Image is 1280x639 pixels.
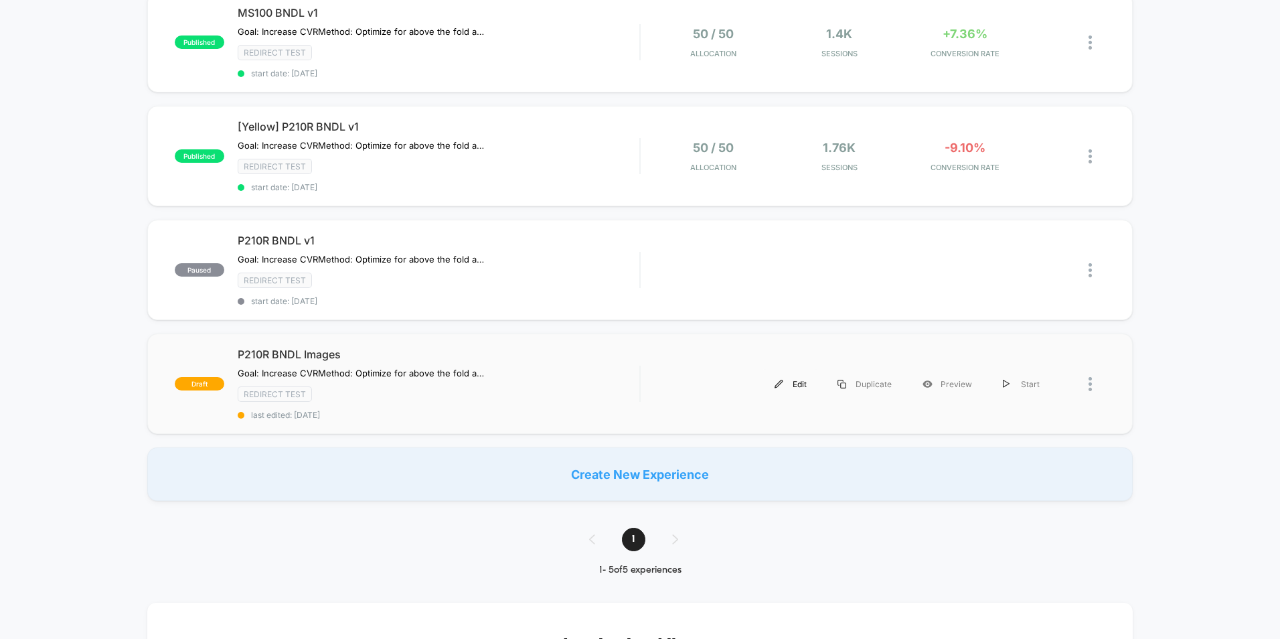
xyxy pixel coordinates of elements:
span: 1.76k [823,141,856,155]
span: Goal: Increase CVRMethod: Optimize for above the fold actions. Reduces customer frictions and all... [238,140,486,151]
div: Start [987,369,1055,399]
span: Goal: Increase CVRMethod: Optimize for above the fold actions. Reduces customer frictions and all... [238,368,486,378]
span: 50 / 50 [693,27,734,41]
img: close [1089,35,1092,50]
span: CONVERSION RATE [906,49,1025,58]
div: Duration [495,343,530,358]
span: [Yellow] P210R BNDL v1 [238,120,639,133]
button: Play, NEW DEMO 2025-VEED.mp4 [311,168,343,200]
div: Duplicate [822,369,907,399]
img: close [1089,149,1092,163]
div: Current time [462,343,493,358]
img: menu [837,380,846,388]
input: Seek [10,322,645,334]
span: paused [175,263,224,277]
div: Create New Experience [147,447,1133,501]
span: start date: [DATE] [238,68,639,78]
span: +7.36% [943,27,987,41]
span: MS100 BNDL v1 [238,6,639,19]
span: start date: [DATE] [238,182,639,192]
span: Redirect Test [238,45,312,60]
span: -9.10% [945,141,985,155]
span: published [175,149,224,163]
img: close [1089,377,1092,391]
span: 1.4k [826,27,852,41]
img: close [1089,263,1092,277]
span: 50 / 50 [693,141,734,155]
span: Allocation [690,49,736,58]
span: P210R BNDL Images [238,348,639,361]
div: Preview [907,369,987,399]
span: Goal: Increase CVRMethod: Optimize for above the fold actions. Reduces customer frictions and all... [238,254,486,265]
span: 1 [622,528,645,551]
span: CONVERSION RATE [906,163,1025,172]
span: Allocation [690,163,736,172]
div: Edit [759,369,822,399]
span: published [175,35,224,49]
span: last edited: [DATE] [238,410,639,420]
img: menu [775,380,783,388]
input: Volume [556,344,596,357]
span: P210R BNDL v1 [238,234,639,247]
span: Sessions [780,49,899,58]
span: Goal: Increase CVRMethod: Optimize for above the fold actions. Reduces customer frictions and all... [238,26,486,37]
span: Redirect Test [238,273,312,288]
span: Redirect Test [238,386,312,402]
span: Sessions [780,163,899,172]
span: Redirect Test [238,159,312,174]
button: Play, NEW DEMO 2025-VEED.mp4 [7,340,28,361]
span: start date: [DATE] [238,296,639,306]
img: menu [1003,380,1010,388]
div: 1 - 5 of 5 experiences [576,565,705,576]
span: draft [175,377,224,390]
